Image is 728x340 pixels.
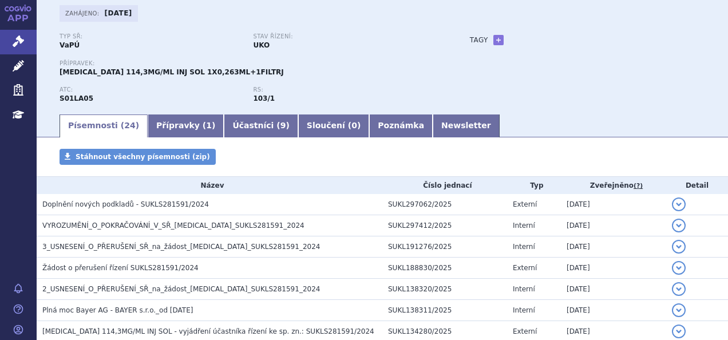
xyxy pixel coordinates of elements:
button: detail [672,240,686,254]
a: Přípravky (1) [148,114,224,137]
button: detail [672,325,686,338]
span: Interní [513,243,535,251]
span: Plná moc Bayer AG - BAYER s.r.o._od 1.4.2025 [42,306,193,314]
span: 9 [280,121,286,130]
span: Externí [513,327,537,335]
a: Poznámka [369,114,433,137]
strong: AFLIBERCEPT [60,94,93,102]
button: detail [672,197,686,211]
a: Účastníci (9) [224,114,298,137]
span: Zahájeno: [65,9,101,18]
span: Žádost o přerušení řízení SUKLS281591/2024 [42,264,199,272]
span: VYROZUMĚNÍ_O_POKRAČOVÁNÍ_V_SŘ_EYLEA_SUKLS281591_2024 [42,222,304,230]
button: detail [672,303,686,317]
p: Typ SŘ: [60,33,242,40]
p: Přípravek: [60,60,447,67]
span: Interní [513,306,535,314]
a: + [493,35,504,45]
strong: VaPÚ [60,41,80,49]
span: [MEDICAL_DATA] 114,3MG/ML INJ SOL 1X0,263ML+1FILTRJ [60,68,284,76]
abbr: (?) [634,182,643,190]
th: Detail [666,177,728,194]
td: SUKL191276/2025 [382,236,507,258]
a: Písemnosti (24) [60,114,148,137]
td: [DATE] [561,236,666,258]
strong: látky k terapii věkem podmíněné makulární degenerace, lok. [253,94,275,102]
p: Stav řízení: [253,33,435,40]
span: Externí [513,264,537,272]
td: [DATE] [561,258,666,279]
th: Typ [507,177,561,194]
span: EYLEA 114,3MG/ML INJ SOL - vyjádření účastníka řízení ke sp. zn.: SUKLS281591/2024 [42,327,374,335]
strong: [DATE] [105,9,132,17]
button: detail [672,261,686,275]
button: detail [672,282,686,296]
td: SUKL138320/2025 [382,279,507,300]
a: Stáhnout všechny písemnosti (zip) [60,149,216,165]
th: Název [37,177,382,194]
td: SUKL188830/2025 [382,258,507,279]
th: Zveřejněno [561,177,666,194]
a: Sloučení (0) [298,114,369,137]
span: 0 [351,121,357,130]
td: SUKL297062/2025 [382,194,507,215]
h3: Tagy [470,33,488,47]
th: Číslo jednací [382,177,507,194]
td: SUKL297412/2025 [382,215,507,236]
td: [DATE] [561,279,666,300]
p: ATC: [60,86,242,93]
a: Newsletter [433,114,500,137]
strong: UKO [253,41,270,49]
td: [DATE] [561,215,666,236]
p: RS: [253,86,435,93]
td: [DATE] [561,300,666,321]
span: 24 [124,121,135,130]
span: Externí [513,200,537,208]
td: [DATE] [561,194,666,215]
span: Interní [513,222,535,230]
span: 1 [206,121,212,130]
span: Interní [513,285,535,293]
span: Doplnění nových podkladů - SUKLS281591/2024 [42,200,209,208]
span: 3_USNESENÍ_O_PŘERUŠENÍ_SŘ_na_žádost_EYLEA_SUKLS281591_2024 [42,243,320,251]
td: SUKL138311/2025 [382,300,507,321]
button: detail [672,219,686,232]
span: 2_USNESENÍ_O_PŘERUŠENÍ_SŘ_na_žádost_EYLEA_SUKLS281591_2024 [42,285,320,293]
span: Stáhnout všechny písemnosti (zip) [76,153,210,161]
